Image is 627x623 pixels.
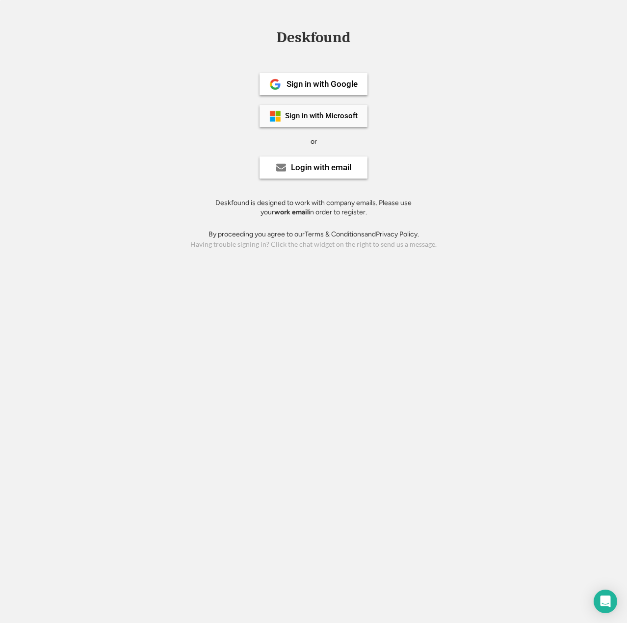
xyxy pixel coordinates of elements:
[203,198,424,217] div: Deskfound is designed to work with company emails. Please use your in order to register.
[285,112,358,120] div: Sign in with Microsoft
[305,230,365,238] a: Terms & Conditions
[274,208,309,216] strong: work email
[272,30,355,45] div: Deskfound
[269,78,281,90] img: 1024px-Google__G__Logo.svg.png
[311,137,317,147] div: or
[376,230,419,238] a: Privacy Policy.
[209,230,419,239] div: By proceeding you agree to our and
[291,163,351,172] div: Login with email
[269,110,281,122] img: ms-symbollockup_mssymbol_19.png
[287,80,358,88] div: Sign in with Google
[594,590,617,613] div: Open Intercom Messenger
